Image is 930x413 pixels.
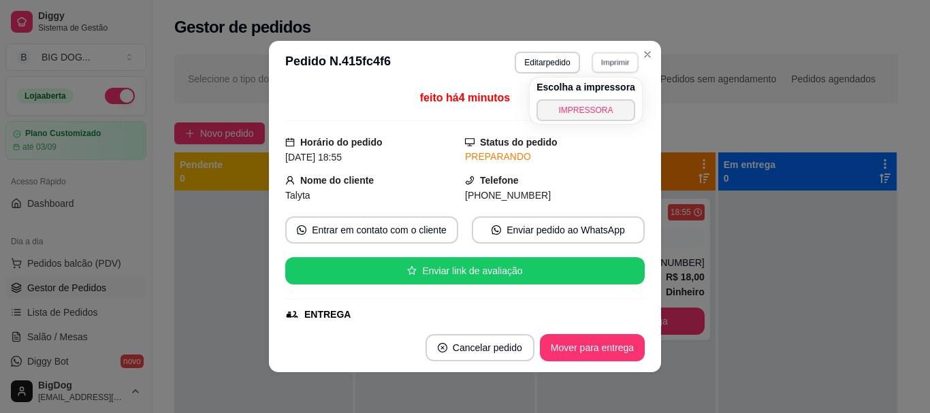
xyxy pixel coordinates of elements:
[536,80,635,94] h4: Escolha a impressora
[300,175,374,186] strong: Nome do cliente
[592,52,639,73] button: Imprimir
[480,175,519,186] strong: Telefone
[637,44,658,65] button: Close
[420,92,510,103] span: feito há 4 minutos
[465,150,645,164] div: PREPARANDO
[304,308,351,322] div: ENTREGA
[480,137,558,148] strong: Status do pedido
[285,216,458,244] button: whats-appEntrar em contato com o cliente
[438,343,447,352] span: close-circle
[407,266,417,276] span: star
[285,152,342,163] span: [DATE] 18:55
[515,52,579,73] button: Editarpedido
[285,52,391,73] h3: Pedido N. 415fc4f6
[300,137,383,148] strong: Horário do pedido
[285,190,310,201] span: Talyta
[465,137,475,147] span: desktop
[472,216,645,244] button: whats-appEnviar pedido ao WhatsApp
[492,225,501,235] span: whats-app
[465,176,475,185] span: phone
[536,99,635,121] button: IMPRESSORA
[426,334,534,361] button: close-circleCancelar pedido
[465,190,551,201] span: [PHONE_NUMBER]
[285,176,295,185] span: user
[297,225,306,235] span: whats-app
[540,334,645,361] button: Mover para entrega
[285,257,645,284] button: starEnviar link de avaliação
[285,137,295,147] span: calendar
